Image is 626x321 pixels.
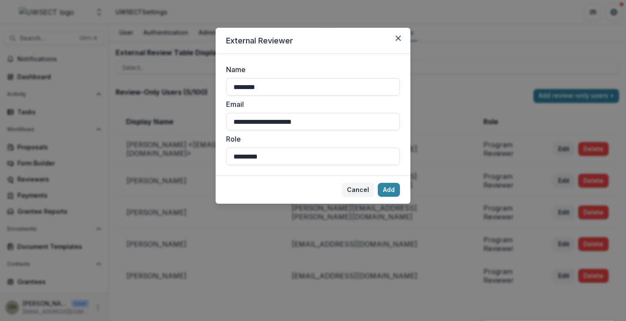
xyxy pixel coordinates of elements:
header: External Reviewer [216,28,410,54]
label: Email [226,99,395,109]
button: Cancel [342,183,374,197]
button: Add [378,183,400,197]
label: Role [226,134,395,144]
label: Name [226,64,395,75]
button: Close [391,31,405,45]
